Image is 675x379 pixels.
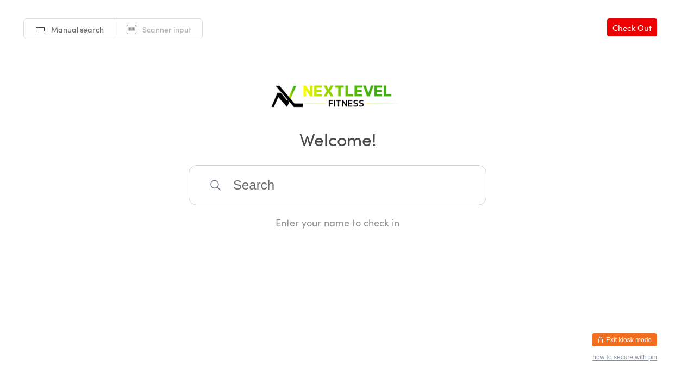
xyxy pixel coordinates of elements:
[592,353,657,361] button: how to secure with pin
[189,216,486,229] div: Enter your name to check in
[270,76,405,111] img: Next Level Fitness
[592,333,657,346] button: Exit kiosk mode
[189,165,486,205] input: Search
[607,18,657,36] a: Check Out
[142,24,191,35] span: Scanner input
[51,24,104,35] span: Manual search
[11,127,664,151] h2: Welcome!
